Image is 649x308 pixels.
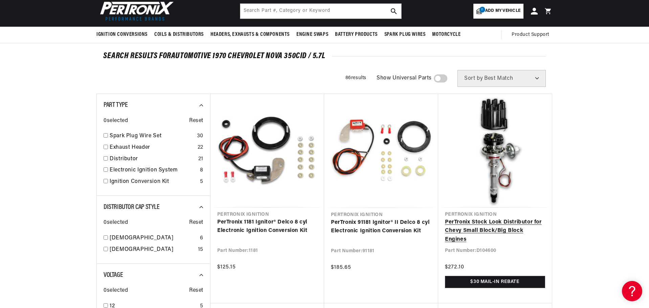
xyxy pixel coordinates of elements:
[104,204,160,211] span: Distributor Cap Style
[377,74,432,83] span: Show Universal Parts
[189,218,203,227] span: Reset
[331,218,431,236] a: PerTronix 91181 Ignitor® II Delco 8 cyl Electronic Ignition Conversion Kit
[110,166,197,175] a: Electronic Ignition System
[104,286,128,295] span: 0 selected
[110,132,194,141] a: Spark Plug Wire Set
[96,31,148,38] span: Ignition Conversions
[200,234,203,243] div: 6
[151,27,207,43] summary: Coils & Distributors
[296,31,328,38] span: Engine Swaps
[110,234,197,243] a: [DEMOGRAPHIC_DATA]
[110,155,196,164] a: Distributor
[293,27,332,43] summary: Engine Swaps
[198,155,203,164] div: 21
[200,177,203,186] div: 5
[445,218,545,244] a: PerTronix Stock Look Distributor for Chevy Small Block/Big Block Engines
[110,143,195,152] a: Exhaust Header
[200,166,203,175] div: 8
[104,117,128,125] span: 0 selected
[335,31,378,38] span: Battery Products
[345,75,366,80] span: 86 results
[457,70,546,87] select: Sort by
[198,245,203,254] div: 15
[332,27,381,43] summary: Battery Products
[386,4,401,19] button: search button
[197,132,203,141] div: 30
[479,7,485,13] span: 2
[512,31,549,39] span: Product Support
[154,31,204,38] span: Coils & Distributors
[485,8,520,14] span: Add my vehicle
[432,31,461,38] span: Motorcycle
[189,286,203,295] span: Reset
[464,76,483,81] span: Sort by
[110,245,195,254] a: [DEMOGRAPHIC_DATA]
[381,27,429,43] summary: Spark Plug Wires
[198,143,203,152] div: 22
[104,102,128,109] span: Part Type
[110,177,197,186] a: Ignition Conversion Kit
[96,27,151,43] summary: Ignition Conversions
[512,27,553,43] summary: Product Support
[384,31,426,38] span: Spark Plug Wires
[189,117,203,125] span: Reset
[103,53,546,60] div: SEARCH RESULTS FOR Automotive 1970 Chevrolet Nova 350cid / 5.7L
[207,27,293,43] summary: Headers, Exhausts & Components
[210,31,290,38] span: Headers, Exhausts & Components
[104,218,128,227] span: 0 selected
[429,27,464,43] summary: Motorcycle
[217,218,317,235] a: PerTronix 1181 Ignitor® Delco 8 cyl Electronic Ignition Conversion Kit
[104,272,123,279] span: Voltage
[473,4,523,19] a: 2Add my vehicle
[240,4,401,19] input: Search Part #, Category or Keyword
